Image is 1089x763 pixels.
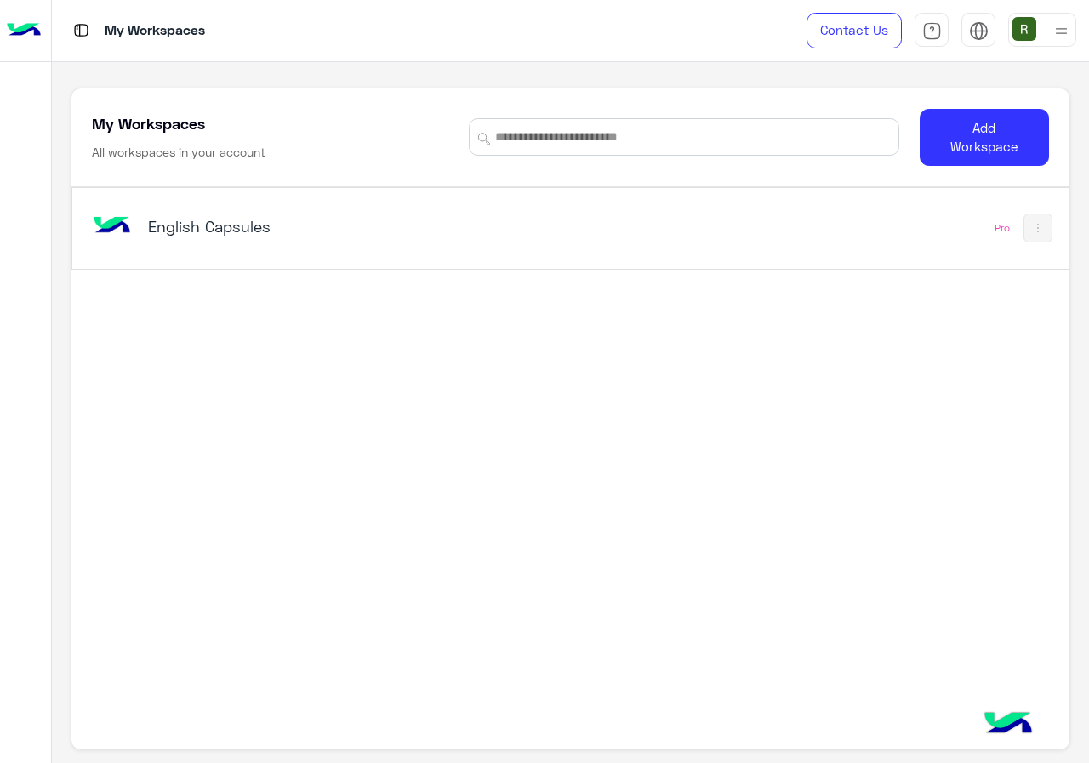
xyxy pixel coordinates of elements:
[807,13,902,48] a: Contact Us
[88,203,134,249] img: bot image
[148,216,495,236] h5: English Capsules
[71,20,92,41] img: tab
[92,113,205,134] h5: My Workspaces
[969,21,989,41] img: tab
[7,13,41,48] img: Logo
[92,144,265,161] h6: All workspaces in your account
[995,221,1010,235] div: Pro
[1051,20,1072,42] img: profile
[105,20,205,43] p: My Workspaces
[920,109,1049,166] button: Add Workspace
[1012,17,1036,41] img: userImage
[978,695,1038,754] img: hulul-logo.png
[922,21,942,41] img: tab
[915,13,949,48] a: tab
